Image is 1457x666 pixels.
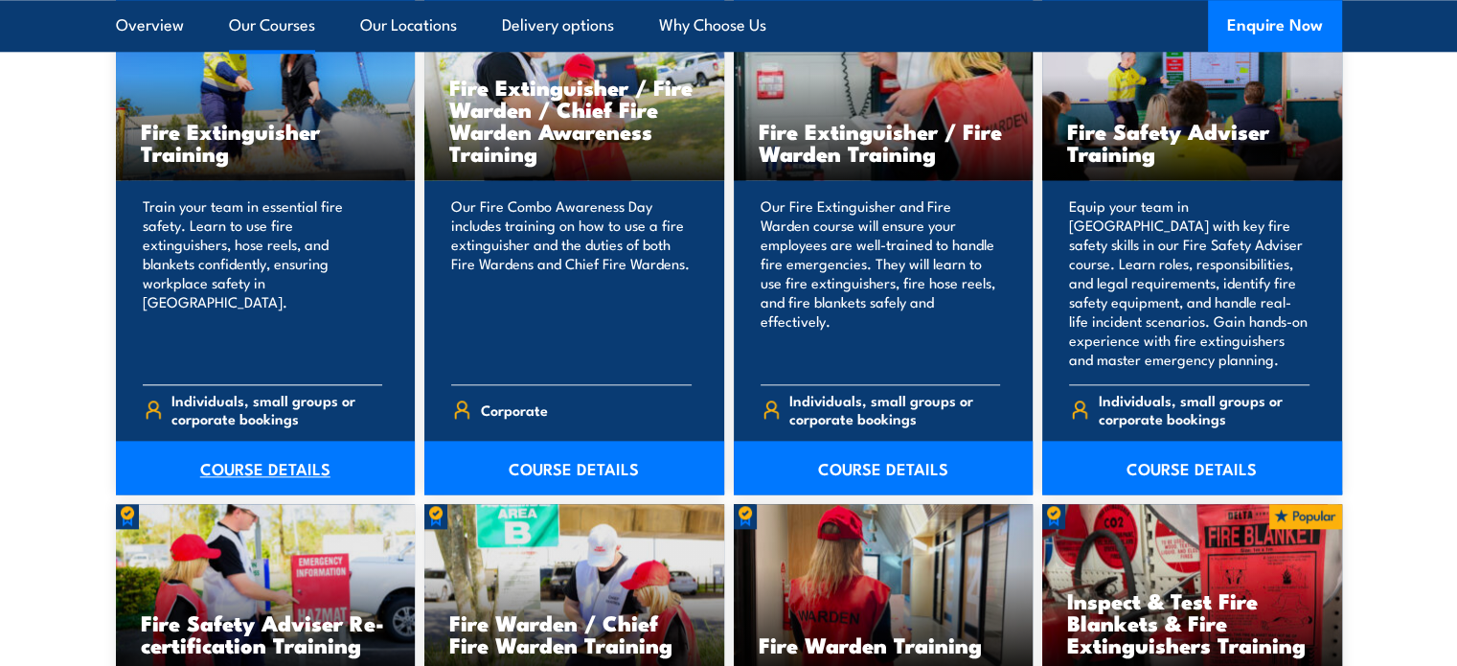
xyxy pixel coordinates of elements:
[1069,196,1309,369] p: Equip your team in [GEOGRAPHIC_DATA] with key fire safety skills in our Fire Safety Adviser cours...
[759,120,1009,164] h3: Fire Extinguisher / Fire Warden Training
[1067,589,1317,655] h3: Inspect & Test Fire Blankets & Fire Extinguishers Training
[1067,120,1317,164] h3: Fire Safety Adviser Training
[424,441,724,494] a: COURSE DETAILS
[141,120,391,164] h3: Fire Extinguisher Training
[481,395,548,425] span: Corporate
[1042,441,1342,494] a: COURSE DETAILS
[449,76,699,164] h3: Fire Extinguisher / Fire Warden / Chief Fire Warden Awareness Training
[143,196,383,369] p: Train your team in essential fire safety. Learn to use fire extinguishers, hose reels, and blanke...
[116,441,416,494] a: COURSE DETAILS
[761,196,1001,369] p: Our Fire Extinguisher and Fire Warden course will ensure your employees are well-trained to handl...
[171,391,382,427] span: Individuals, small groups or corporate bookings
[451,196,692,369] p: Our Fire Combo Awareness Day includes training on how to use a fire extinguisher and the duties o...
[734,441,1034,494] a: COURSE DETAILS
[449,611,699,655] h3: Fire Warden / Chief Fire Warden Training
[1099,391,1309,427] span: Individuals, small groups or corporate bookings
[789,391,1000,427] span: Individuals, small groups or corporate bookings
[141,611,391,655] h3: Fire Safety Adviser Re-certification Training
[759,633,1009,655] h3: Fire Warden Training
